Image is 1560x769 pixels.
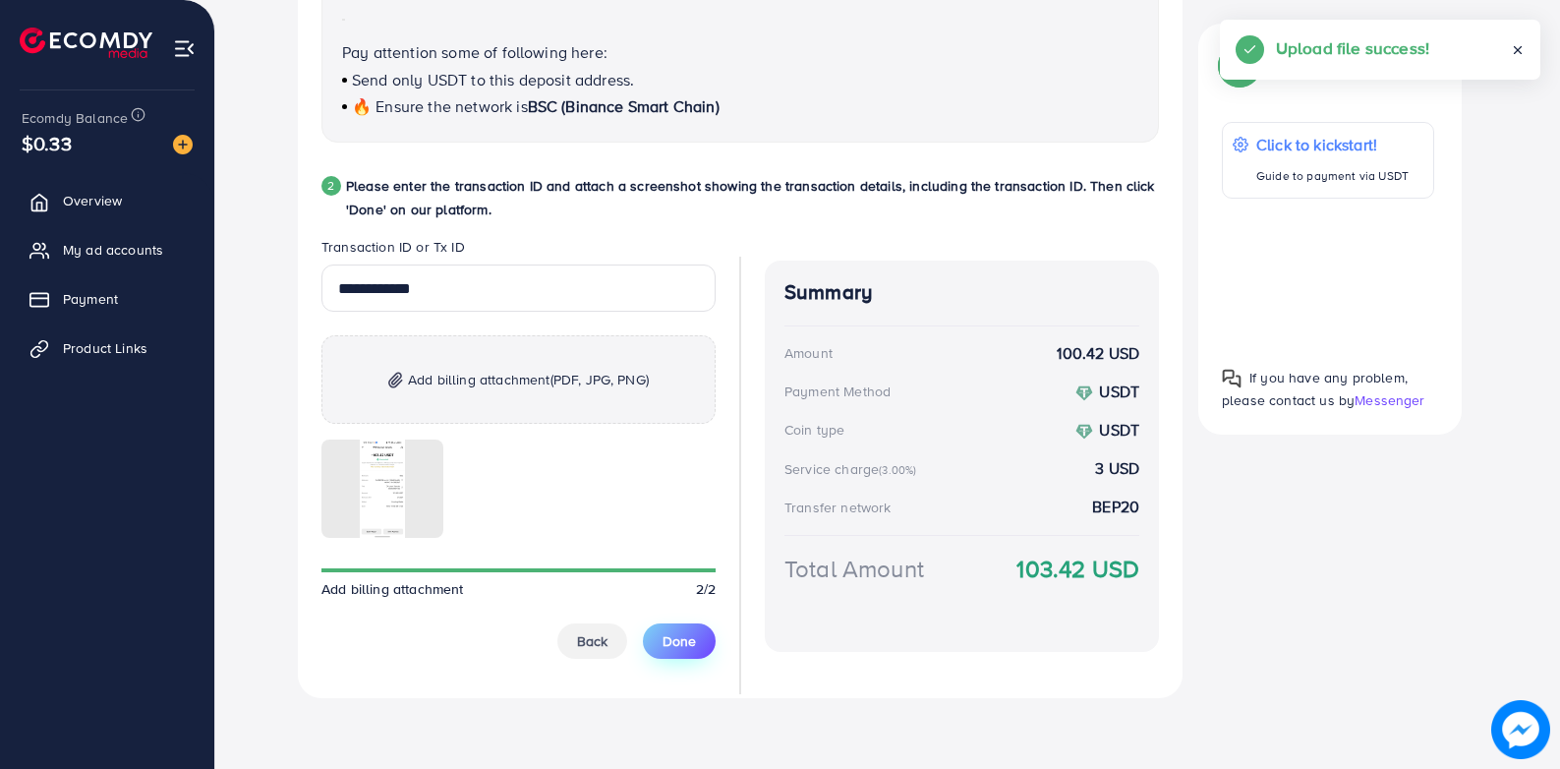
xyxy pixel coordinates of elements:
[1092,496,1139,518] strong: BEP20
[784,420,844,440] div: Coin type
[346,174,1159,221] p: Please enter the transaction ID and attach a screenshot showing the transaction details, includin...
[63,191,122,210] span: Overview
[321,237,716,265] legend: Transaction ID or Tx ID
[22,129,72,157] span: $0.33
[784,382,891,401] div: Payment Method
[352,95,528,117] span: 🔥 Ensure the network is
[321,579,464,599] span: Add billing attachment
[557,623,627,659] button: Back
[1057,342,1139,365] strong: 100.42 USD
[879,462,916,478] small: (3.00%)
[15,279,200,319] a: Payment
[1355,390,1424,410] span: Messenger
[550,370,649,389] span: (PDF, JPG, PNG)
[15,181,200,220] a: Overview
[63,240,163,260] span: My ad accounts
[173,135,193,154] img: image
[1099,381,1139,402] strong: USDT
[784,498,892,517] div: Transfer network
[173,37,196,60] img: menu
[22,108,128,128] span: Ecomdy Balance
[528,95,720,117] span: BSC (Binance Smart Chain)
[1276,35,1429,61] h5: Upload file success!
[696,579,716,599] span: 2/2
[784,459,922,479] div: Service charge
[342,68,1138,91] p: Send only USDT to this deposit address.
[1016,552,1139,586] strong: 103.42 USD
[577,631,607,651] span: Back
[784,552,924,586] div: Total Amount
[342,40,1138,64] p: Pay attention some of following here:
[408,368,649,391] span: Add billing attachment
[1075,384,1093,402] img: coin
[1222,368,1408,410] span: If you have any problem, please contact us by
[1491,700,1550,759] img: image
[388,372,403,388] img: img
[63,338,147,358] span: Product Links
[1095,457,1139,480] strong: 3 USD
[360,440,405,538] img: img uploaded
[784,343,833,363] div: Amount
[663,631,696,651] span: Done
[321,176,341,196] div: 2
[643,623,716,659] button: Done
[1256,133,1409,156] p: Click to kickstart!
[1222,369,1242,388] img: Popup guide
[1099,419,1139,441] strong: USDT
[15,230,200,269] a: My ad accounts
[1256,164,1409,188] p: Guide to payment via USDT
[1075,423,1093,441] img: coin
[20,28,152,58] img: logo
[15,328,200,368] a: Product Links
[784,280,1139,305] h4: Summary
[63,289,118,309] span: Payment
